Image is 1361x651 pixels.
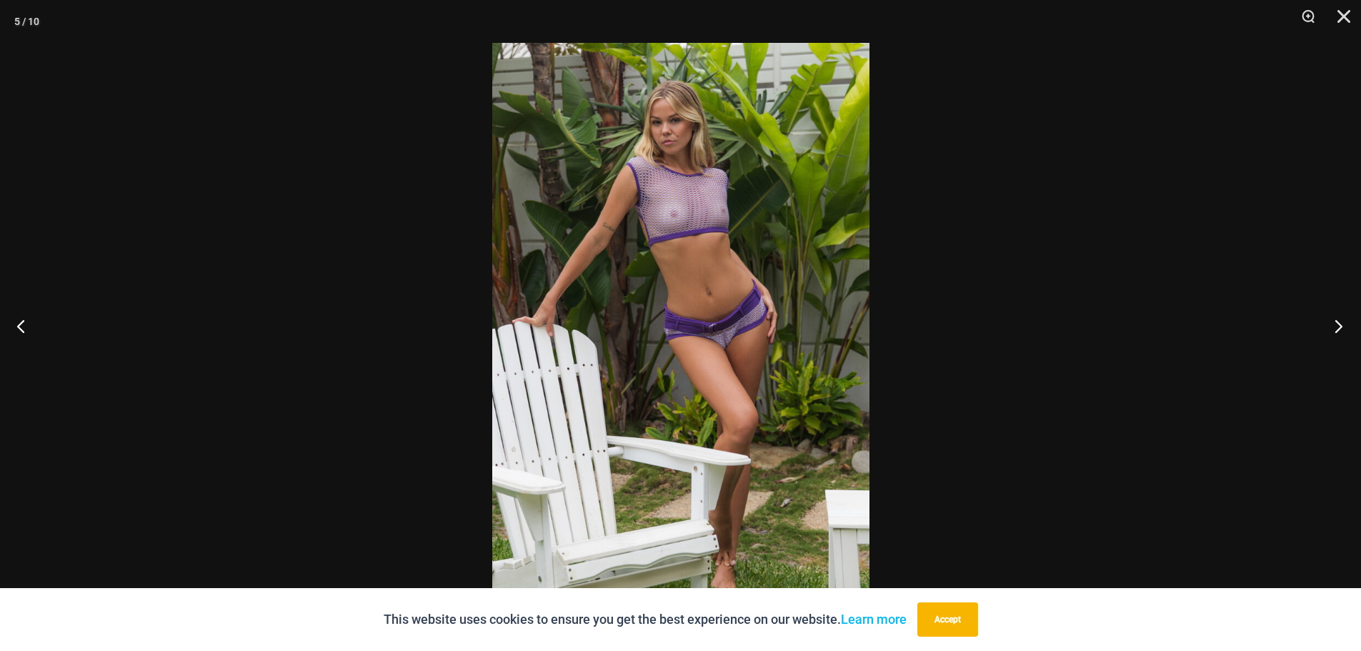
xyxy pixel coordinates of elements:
button: Accept [917,602,978,637]
button: Next [1307,290,1361,362]
img: Lighthouse Purples 3668 Crop Top 516 Short 07 [492,43,869,608]
p: This website uses cookies to ensure you get the best experience on our website. [384,609,907,630]
a: Learn more [841,612,907,627]
div: 5 / 10 [14,11,39,32]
